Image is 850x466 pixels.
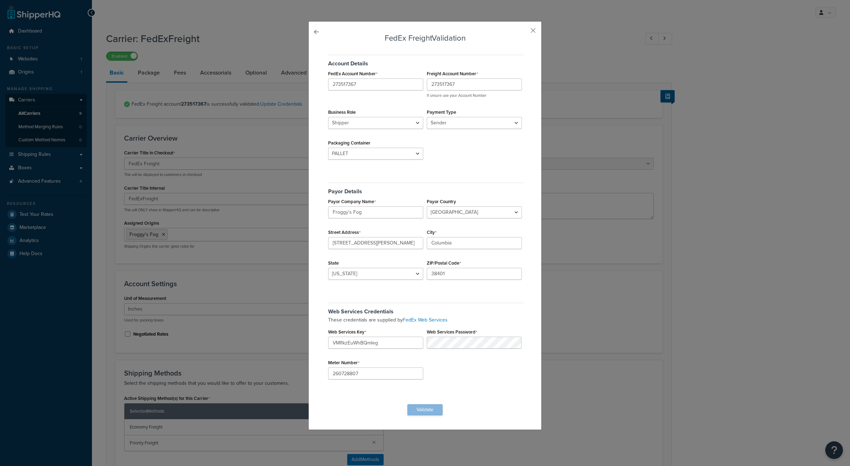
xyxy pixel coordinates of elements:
label: Freight Account Number [427,71,478,77]
a: FedEx Web Services [403,316,448,324]
label: State [328,260,339,266]
label: ZIP/Postal Code [427,260,461,266]
label: Meter Number [328,360,360,366]
h3: FedEx Freight Validation [326,34,524,42]
label: Payor Company Name [328,199,376,205]
label: FedEx Account Number [328,71,378,77]
label: Payment Type [427,110,456,115]
h5: Web Services Credentials [328,303,524,315]
label: Payor Country [427,199,456,204]
label: Business Role [328,110,356,115]
label: Web Services Password [427,329,477,335]
h5: Payor Details [328,183,524,195]
p: If unsure use your Account Number [427,93,522,98]
label: Packaging Container [328,140,371,146]
label: City [427,230,437,235]
p: These credentials are supplied by [328,316,524,324]
h5: Account Details [328,55,524,67]
label: Street Address [328,230,361,235]
label: Web Services Key [328,329,366,335]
